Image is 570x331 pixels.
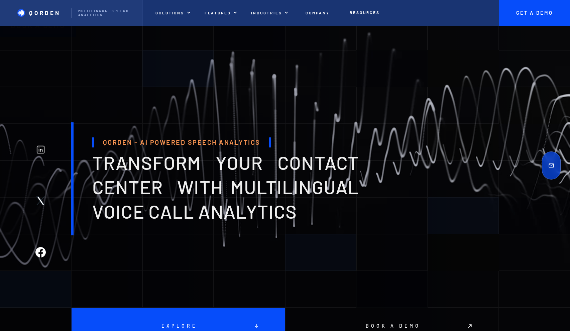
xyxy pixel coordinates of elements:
[35,144,46,155] img: Linkedin
[29,9,61,16] p: Qorden
[306,10,330,15] p: Company
[35,247,46,257] img: Facebook
[35,196,46,206] img: Twitter
[509,10,560,16] p: Get A Demo
[251,10,282,15] p: INDUSTRIES
[350,10,379,15] p: Resources
[159,323,197,329] p: Explore
[205,10,231,15] p: features
[363,323,421,329] p: Book a demo
[78,9,135,17] p: Multilingual Speech analytics
[155,10,184,15] p: Solutions
[92,137,271,147] h1: Qorden - AI Powered Speech Analytics
[92,151,359,222] span: transform your contact center with multilingual voice Call analytics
